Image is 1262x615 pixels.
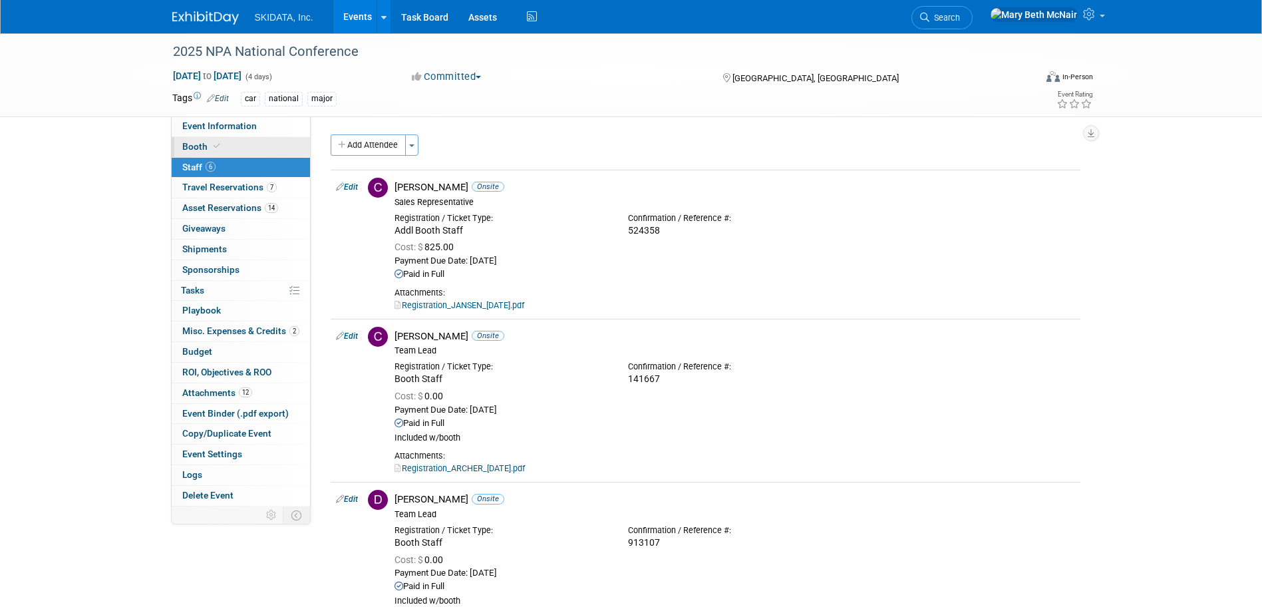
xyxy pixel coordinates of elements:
div: Paid in Full [394,418,1075,429]
img: Mary Beth McNair [990,7,1078,22]
a: Event Information [172,116,310,136]
a: Sponsorships [172,260,310,280]
div: Addl Booth Staff [394,225,608,237]
button: Add Attendee [331,134,406,156]
span: 6 [206,162,216,172]
span: 14 [265,203,278,213]
a: Asset Reservations14 [172,198,310,218]
span: Event Information [182,120,257,131]
div: [PERSON_NAME] [394,493,1075,506]
div: Included w/booth [394,596,1075,607]
a: Logs [172,465,310,485]
div: car [241,92,260,106]
a: Copy/Duplicate Event [172,424,310,444]
span: SKIDATA, Inc. [255,12,313,23]
div: Registration / Ticket Type: [394,213,608,224]
img: Format-Inperson.png [1046,71,1060,82]
span: 12 [239,387,252,397]
i: Booth reservation complete [214,142,220,150]
div: Registration / Ticket Type: [394,361,608,372]
span: 0.00 [394,554,448,565]
a: ROI, Objectives & ROO [172,363,310,383]
span: Budget [182,346,212,357]
span: Staff [182,162,216,172]
a: Staff6 [172,158,310,178]
span: Onsite [472,331,504,341]
div: major [307,92,337,106]
span: Delete Event [182,490,234,501]
div: 913107 [628,537,842,549]
span: Event Binder (.pdf export) [182,408,289,419]
img: C.jpg [368,327,388,347]
div: 141667 [628,373,842,385]
div: Event Format [957,69,1094,89]
div: Confirmation / Reference #: [628,213,842,224]
span: 0.00 [394,391,448,401]
a: Travel Reservations7 [172,178,310,198]
a: Shipments [172,240,310,260]
div: Team Lead [394,509,1075,520]
a: Giveaways [172,219,310,239]
div: [PERSON_NAME] [394,330,1075,343]
span: Attachments [182,387,252,398]
span: Playbook [182,305,221,315]
span: Shipments [182,244,227,254]
a: Budget [172,342,310,362]
span: Cost: $ [394,391,424,401]
span: Booth [182,141,223,152]
div: Booth Staff [394,373,608,385]
td: Tags [172,91,229,106]
a: Edit [336,495,358,504]
div: Event Rating [1056,91,1092,98]
div: Included w/booth [394,433,1075,444]
div: Team Lead [394,345,1075,356]
img: C.jpg [368,178,388,198]
a: Misc. Expenses & Credits2 [172,321,310,341]
td: Personalize Event Tab Strip [260,507,283,524]
div: Payment Due Date: [DATE] [394,405,1075,416]
span: Onsite [472,494,504,504]
a: Delete Event [172,486,310,506]
div: Payment Due Date: [DATE] [394,256,1075,267]
span: Event Settings [182,449,242,459]
div: national [265,92,303,106]
img: D.jpg [368,490,388,510]
a: Edit [336,182,358,192]
a: Registration_ARCHER_[DATE].pdf [394,463,525,473]
a: Playbook [172,301,310,321]
span: 7 [267,182,277,192]
span: [DATE] [DATE] [172,70,242,82]
span: 2 [289,326,299,336]
div: 2025 NPA National Conference [168,40,1015,64]
div: In-Person [1062,72,1093,82]
button: Committed [407,70,486,84]
div: Paid in Full [394,581,1075,592]
a: Edit [207,94,229,103]
span: Copy/Duplicate Event [182,428,271,439]
div: Paid in Full [394,269,1075,280]
span: Giveaways [182,223,226,234]
div: Attachments: [394,288,1075,298]
span: Sponsorships [182,264,239,275]
span: to [201,71,214,81]
span: ROI, Objectives & ROO [182,367,271,377]
span: Cost: $ [394,554,424,565]
div: 524358 [628,225,842,237]
td: Toggle Event Tabs [283,507,310,524]
span: Onsite [472,182,504,192]
span: Logs [182,469,202,480]
a: Registration_JANSEN_[DATE].pdf [394,300,524,310]
span: (4 days) [244,73,272,81]
span: 825.00 [394,242,459,252]
div: Attachments: [394,451,1075,461]
a: Edit [336,331,358,341]
div: Registration / Ticket Type: [394,525,608,536]
span: Asset Reservations [182,202,278,213]
span: Misc. Expenses & Credits [182,325,299,336]
div: Confirmation / Reference #: [628,361,842,372]
a: Booth [172,137,310,157]
span: Tasks [181,285,204,296]
div: Sales Representative [394,197,1075,208]
a: Attachments12 [172,383,310,403]
span: Travel Reservations [182,182,277,192]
